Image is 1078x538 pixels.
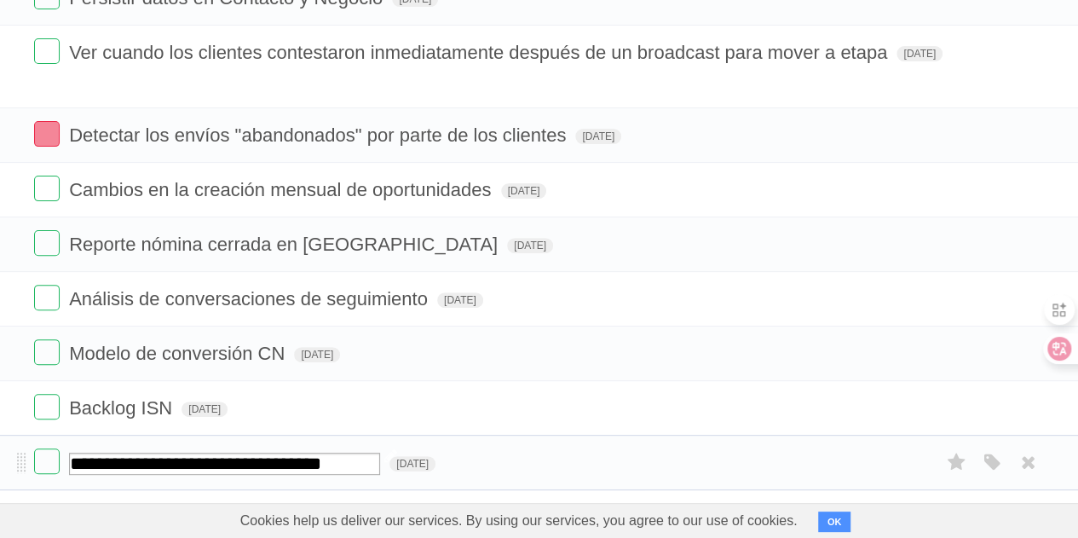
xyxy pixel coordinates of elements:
label: Done [34,339,60,365]
span: Reporte nómina cerrada en [GEOGRAPHIC_DATA] [69,234,502,255]
label: Done [34,394,60,419]
span: Ver cuando los clientes contestaron inmediatamente después de un broadcast para mover a etapa [69,42,891,63]
label: Star task [940,448,972,477]
span: Backlog ISN [69,397,176,419]
label: Done [34,38,60,64]
label: Done [34,230,60,256]
span: [DATE] [575,129,621,144]
span: [DATE] [437,292,483,308]
span: [DATE] [507,238,553,253]
span: Modelo de conversión CN [69,343,289,364]
span: [DATE] [182,402,228,417]
span: Cookies help us deliver our services. By using our services, you agree to our use of cookies. [223,504,815,538]
span: [DATE] [501,183,547,199]
span: Análisis de conversaciones de seguimiento [69,288,432,309]
span: Detectar los envíos "abandonados" por parte de los clientes [69,124,570,146]
span: [DATE] [389,456,435,471]
span: Cambios en la creación mensual de oportunidades [69,179,495,200]
label: Done [34,121,60,147]
label: Done [34,285,60,310]
span: [DATE] [896,46,943,61]
label: Done [34,176,60,201]
label: Done [34,448,60,474]
button: OK [818,512,851,532]
span: [DATE] [294,347,340,362]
